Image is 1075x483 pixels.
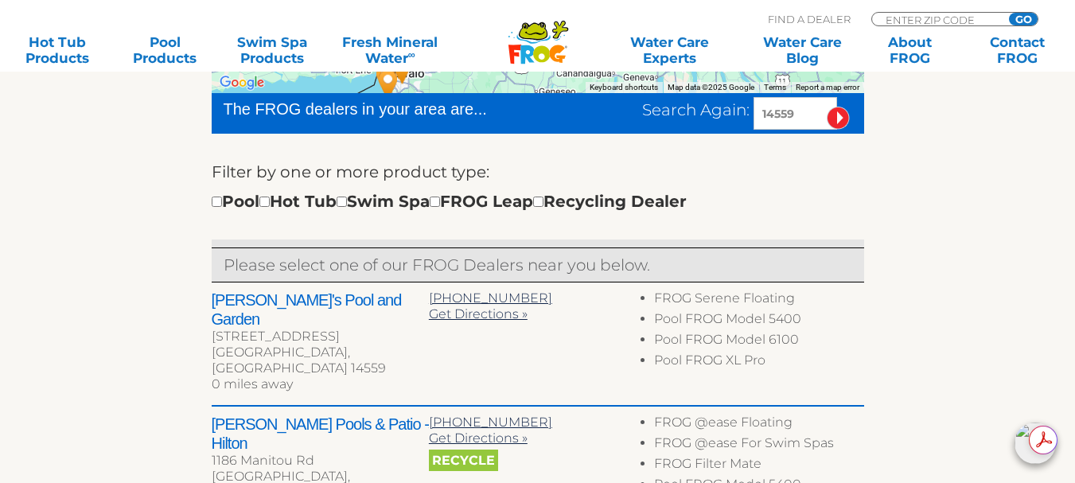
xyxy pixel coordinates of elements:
li: FROG Serene Floating [654,290,863,311]
sup: ∞ [408,49,415,60]
input: GO [1009,13,1038,25]
div: [GEOGRAPHIC_DATA], [GEOGRAPHIC_DATA] 14559 [212,345,429,376]
p: Please select one of our FROG Dealers near you below. [224,252,852,278]
span: 0 miles away [212,376,293,391]
li: Pool FROG Model 6100 [654,332,863,353]
input: Zip Code Form [884,13,991,26]
button: Keyboard shortcuts [590,82,658,93]
label: Filter by one or more product type: [212,159,489,185]
a: [PHONE_NUMBER] [429,415,552,430]
a: Fresh MineralWater∞ [338,34,442,66]
a: Swim SpaProducts [231,34,314,66]
a: Water CareBlog [761,34,844,66]
a: [PHONE_NUMBER] [429,290,552,306]
li: Pool FROG XL Pro [654,353,863,373]
div: [STREET_ADDRESS] [212,329,429,345]
h2: [PERSON_NAME]'s Pool and Garden [212,290,429,329]
li: FROG @ease For Swim Spas [654,435,863,456]
input: Submit [827,107,850,130]
a: AboutFROG [868,34,952,66]
a: ContactFROG [976,34,1059,66]
a: Water CareExperts [602,34,737,66]
div: Colley's Pools & Spas - Hamburg - 61 miles away. [368,57,404,100]
span: Search Again: [642,100,750,119]
a: PoolProducts [123,34,207,66]
span: Recycle [429,450,498,471]
img: Google [216,72,268,93]
h2: [PERSON_NAME] Pools & Patio - Hilton [212,415,429,453]
a: Terms (opens in new tab) [764,83,786,92]
a: Get Directions » [429,306,528,321]
a: Report a map error [796,83,859,92]
div: Pool Hot Tub Swim Spa FROG Leap Recycling Dealer [212,189,687,214]
a: Open this area in Google Maps (opens a new window) [216,72,268,93]
div: The FROG dealers in your area are... [224,97,544,121]
li: FROG @ease Floating [654,415,863,435]
a: Get Directions » [429,430,528,446]
li: FROG Filter Mate [654,456,863,477]
span: Map data ©2025 Google [668,83,754,92]
img: openIcon [1015,423,1056,464]
p: Find A Dealer [768,12,851,26]
a: Hot TubProducts [16,34,99,66]
li: Pool FROG Model 5400 [654,311,863,332]
div: 1186 Manitou Rd [212,453,429,469]
div: Fisher Pools & Supplies - 61 miles away. [370,63,407,106]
